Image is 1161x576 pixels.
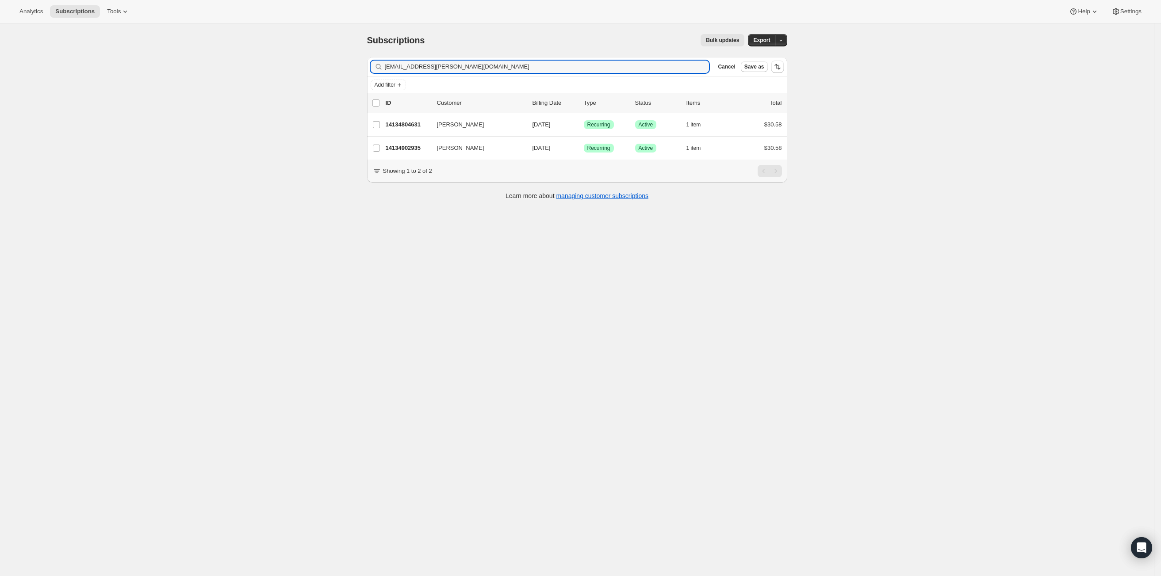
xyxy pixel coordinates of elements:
button: Subscriptions [50,5,100,18]
span: Add filter [375,81,395,88]
button: Add filter [371,80,406,90]
p: Billing Date [533,99,577,107]
button: Save as [741,61,768,72]
span: Subscriptions [55,8,95,15]
span: $30.58 [764,121,782,128]
span: [PERSON_NAME] [437,144,484,153]
button: [PERSON_NAME] [432,141,520,155]
span: [DATE] [533,145,551,151]
p: Showing 1 to 2 of 2 [383,167,432,175]
button: Help [1064,5,1104,18]
span: Settings [1120,8,1142,15]
span: Tools [107,8,121,15]
p: Learn more about [506,191,648,200]
div: IDCustomerBilling DateTypeStatusItemsTotal [386,99,782,107]
div: 14134804631[PERSON_NAME][DATE]SuccessRecurringSuccessActive1 item$30.58 [386,118,782,131]
button: 1 item [686,142,711,154]
span: Bulk updates [706,37,739,44]
span: 1 item [686,121,701,128]
p: Customer [437,99,525,107]
button: [PERSON_NAME] [432,118,520,132]
p: Status [635,99,679,107]
span: Analytics [19,8,43,15]
button: Cancel [714,61,739,72]
span: Subscriptions [367,35,425,45]
button: Settings [1106,5,1147,18]
span: Recurring [587,145,610,152]
span: [DATE] [533,121,551,128]
div: 14134902935[PERSON_NAME][DATE]SuccessRecurringSuccessActive1 item$30.58 [386,142,782,154]
button: Export [748,34,775,46]
p: Total [770,99,782,107]
div: Type [584,99,628,107]
p: ID [386,99,430,107]
span: Active [639,145,653,152]
span: Save as [744,63,764,70]
span: Recurring [587,121,610,128]
a: managing customer subscriptions [556,192,648,199]
div: Items [686,99,731,107]
button: Analytics [14,5,48,18]
button: Sort the results [771,61,784,73]
span: Cancel [718,63,735,70]
span: [PERSON_NAME] [437,120,484,129]
span: Export [753,37,770,44]
p: 14134902935 [386,144,430,153]
input: Filter subscribers [385,61,709,73]
span: Help [1078,8,1090,15]
span: Active [639,121,653,128]
p: 14134804631 [386,120,430,129]
button: 1 item [686,118,711,131]
span: $30.58 [764,145,782,151]
div: Open Intercom Messenger [1131,537,1152,558]
button: Bulk updates [701,34,744,46]
span: 1 item [686,145,701,152]
button: Tools [102,5,135,18]
nav: Pagination [758,165,782,177]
